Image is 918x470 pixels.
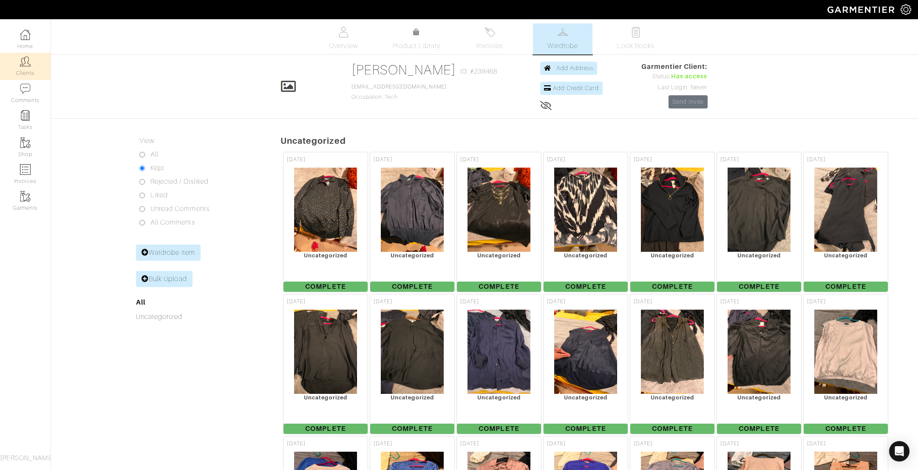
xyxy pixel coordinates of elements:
span: [DATE] [460,156,479,164]
a: [DATE] Uncategorized Complete [629,293,716,435]
img: hQDaKJdKiguieZDAFb4jFUj5 [727,309,791,394]
a: Invoices [460,23,519,54]
a: [DATE] Uncategorized Complete [716,293,802,435]
img: ZXnapoctUo4s81MJ4kFM6cZq [814,167,878,252]
img: gear-icon-white-bd11855cb880d31180b6d7d6211b90ccbf57a29d726f0c71d8c61bd08dd39cc2.png [901,4,911,15]
span: [DATE] [374,298,392,306]
div: Status: [641,72,708,81]
div: Uncategorized [457,252,541,259]
span: [DATE] [287,440,306,448]
span: [DATE] [807,156,826,164]
img: dashboard-icon-dbcd8f5a0b271acd01030246c82b418ddd0df26cd7fceb0bd07c9910d44c42f6.png [20,29,31,40]
img: garments-icon-b7da505a4dc4fd61783c78ac3ca0ef83fa9d6f193b1c9dc38574b1d14d53ca28.png [20,137,31,148]
a: [DATE] Uncategorized Complete [282,151,369,293]
img: EEbPtgzWL3cMJVZZZB8A42Up [294,309,358,394]
span: Complete [630,424,714,434]
img: wardrobe-487a4870c1b7c33e795ec22d11cfc2ed9d08956e64fb3008fe2437562e282088.svg [558,27,568,37]
img: GLXJzwDtZFhvFzsb62Mxmo95 [380,309,445,394]
span: Complete [370,424,454,434]
img: orders-27d20c2124de7fd6de4e0e44c1d41de31381a507db9b33961299e4e07d508b8c.svg [484,27,495,37]
label: All [150,149,159,160]
a: Uncategorized [136,313,182,321]
img: ttimPUi92EWi5D85eNf4D2k2 [554,167,618,252]
img: basicinfo-40fd8af6dae0f16599ec9e87c0ef1c0a1fdea2edbe929e3d69a839185d80c458.svg [338,27,349,37]
span: Complete [457,282,541,292]
a: [DATE] Uncategorized Complete [542,293,629,435]
a: [DATE] Uncategorized Complete [542,151,629,293]
img: 3r4gurd2yTgkJzesRK17JfPh [294,167,358,252]
a: [DATE] Uncategorized Complete [716,151,802,293]
div: Uncategorized [370,252,454,259]
span: Garmentier Client: [641,62,708,72]
a: Look Books [606,23,666,54]
span: Occupation: Tech [351,84,447,100]
span: Invoices [476,41,502,51]
span: [DATE] [720,156,739,164]
a: Wardrobe [533,23,592,54]
span: [DATE] [460,440,479,448]
span: [DATE] [287,298,306,306]
span: Complete [804,424,888,434]
a: Bulk Upload [136,271,193,287]
div: Uncategorized [717,252,801,259]
a: [DATE] Uncategorized Complete [456,151,542,293]
a: All [136,298,145,306]
img: HPRMt35xAnGQiW1nwZp3pUuM [640,309,705,394]
label: View: [139,136,156,146]
span: Look Books [617,41,655,51]
span: Complete [370,282,454,292]
span: Product Library [393,41,441,51]
span: [DATE] [634,298,652,306]
img: 5dq4x8yEKdXP76MctHjhwaQt [640,167,705,252]
img: todo-9ac3debb85659649dc8f770b8b6100bb5dab4b48dedcbae339e5042a72dfd3cc.svg [631,27,641,37]
img: garmentier-logo-header-white-b43fb05a5012e4ada735d5af1a66efaba907eab6374d6393d1fbf88cb4ef424d.png [823,2,901,17]
a: [DATE] Uncategorized Complete [369,293,456,435]
a: [DATE] Uncategorized Complete [802,293,889,435]
span: [DATE] [460,298,479,306]
div: Uncategorized [283,252,368,259]
label: Rejected / Disliked [150,177,209,187]
span: [DATE] [720,298,739,306]
div: Uncategorized [717,394,801,401]
a: [EMAIL_ADDRESS][DOMAIN_NAME] [351,84,447,90]
div: Uncategorized [283,394,368,401]
span: Wardrobe [547,41,578,51]
span: [DATE] [547,440,566,448]
a: Add Credit Card [540,82,603,95]
div: Uncategorized [544,252,628,259]
img: orders-icon-0abe47150d42831381b5fb84f609e132dff9fe21cb692f30cb5eec754e2cba89.png [20,164,31,175]
span: Complete [630,282,714,292]
span: Has access [671,72,708,81]
div: Uncategorized [457,394,541,401]
img: HNznXKCTLCr7GPTiSAxy8e1f [727,167,791,252]
a: Add Address [540,62,598,75]
span: [DATE] [634,156,652,164]
a: [PERSON_NAME] [351,62,456,77]
span: [DATE] [547,156,566,164]
a: Overview [314,23,373,54]
a: Wardrobe Item [136,245,201,261]
div: Uncategorized [630,394,714,401]
span: Complete [804,282,888,292]
img: UyRGhruMrRa2Kwvuek9gp3vL [554,309,618,394]
label: Kept [150,163,164,173]
img: 9A11a7shyaiPMtcVFiVAvPuv [467,167,531,252]
div: Open Intercom Messenger [889,441,909,461]
span: Complete [544,282,628,292]
span: [DATE] [807,298,826,306]
div: Uncategorized [544,394,628,401]
span: [DATE] [374,440,392,448]
span: Complete [283,282,368,292]
a: [DATE] Uncategorized Complete [802,151,889,293]
span: Complete [544,424,628,434]
span: ID: #238468 [460,66,497,77]
div: Uncategorized [370,394,454,401]
span: Add Address [556,65,594,71]
span: Complete [283,424,368,434]
label: All Comments [150,217,195,228]
span: Complete [717,282,801,292]
span: [DATE] [374,156,392,164]
span: [DATE] [720,440,739,448]
div: Uncategorized [630,252,714,259]
label: Unread Comments [150,204,210,214]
